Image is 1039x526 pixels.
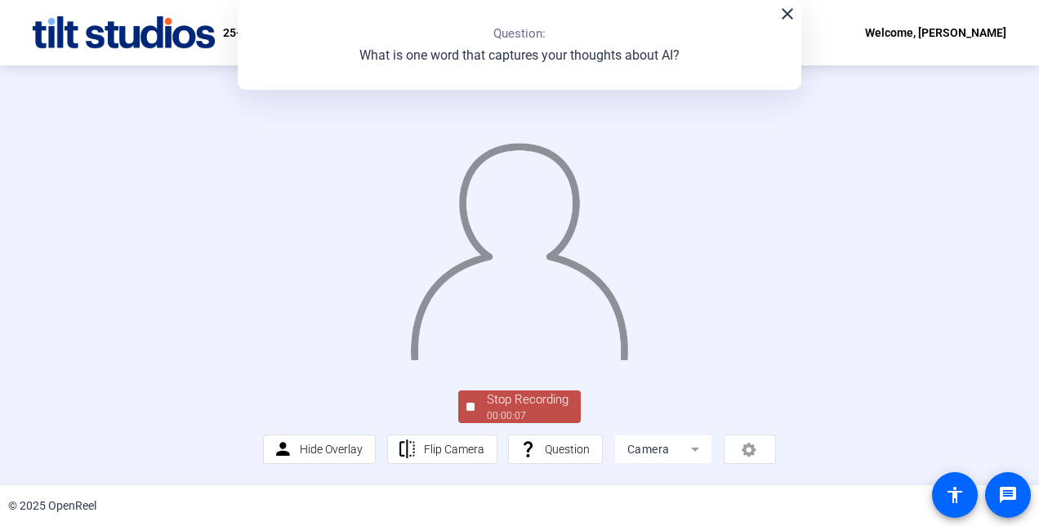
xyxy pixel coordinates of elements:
[387,435,497,464] button: Flip Camera
[359,46,680,65] p: What is one word that captures your thoughts about AI?
[487,408,569,423] div: 00:00:07
[518,439,538,460] mat-icon: question_mark
[778,4,797,24] mat-icon: close
[273,439,293,460] mat-icon: person
[33,16,215,49] img: OpenReel logo
[945,485,965,505] mat-icon: accessibility
[397,439,417,460] mat-icon: flip
[998,485,1018,505] mat-icon: message
[458,390,581,424] button: Stop Recording00:00:07
[8,497,96,515] div: © 2025 OpenReel
[408,130,630,360] img: overlay
[508,435,603,464] button: Question
[424,443,484,456] span: Flip Camera
[487,390,569,409] div: Stop Recording
[263,435,376,464] button: Hide Overlay
[865,23,1006,42] div: Welcome, [PERSON_NAME]
[493,25,546,43] p: Question:
[300,443,363,456] span: Hide Overlay
[545,443,590,456] span: Question
[223,23,508,42] p: 25-18190359-OPT-Optum Tech Oct Town Hall self-reco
